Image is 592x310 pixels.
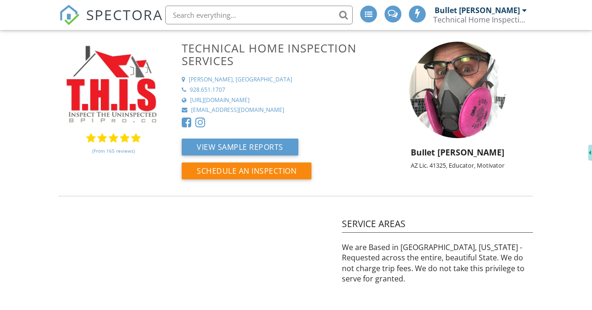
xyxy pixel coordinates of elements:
[165,6,353,24] input: Search everything...
[182,42,371,67] h3: Technical Home Inspection Services
[182,169,311,179] a: Schedule an Inspection
[59,42,168,128] img: IMG_2733.JPG
[409,42,506,138] img: unnamed2.jpg
[435,6,520,15] div: Bullet [PERSON_NAME]
[86,5,163,24] span: SPECTORA
[182,139,298,155] button: View Sample Reports
[182,162,311,179] button: Schedule an Inspection
[377,162,539,169] div: AZ Lic. 41325, Educator, Motivator
[377,148,539,157] h5: Bullet [PERSON_NAME]
[59,5,80,25] img: The Best Home Inspection Software - Spectora
[189,76,292,84] div: [PERSON_NAME], [GEOGRAPHIC_DATA]
[191,106,284,114] div: [EMAIL_ADDRESS][DOMAIN_NAME]
[182,145,298,155] a: View Sample Reports
[59,13,163,32] a: SPECTORA
[92,143,135,159] a: (From 165 reviews)
[342,242,533,284] p: We are Based in [GEOGRAPHIC_DATA], [US_STATE] - Requested across the entire, beautiful State. We ...
[190,96,250,104] div: [URL][DOMAIN_NAME]
[433,15,527,24] div: Technical Home Inspection Services
[182,106,371,114] a: [EMAIL_ADDRESS][DOMAIN_NAME]
[182,96,371,104] a: [URL][DOMAIN_NAME]
[190,86,225,94] div: 928.651.1707
[182,86,371,94] a: 928.651.1707
[342,218,533,233] h4: Service Areas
